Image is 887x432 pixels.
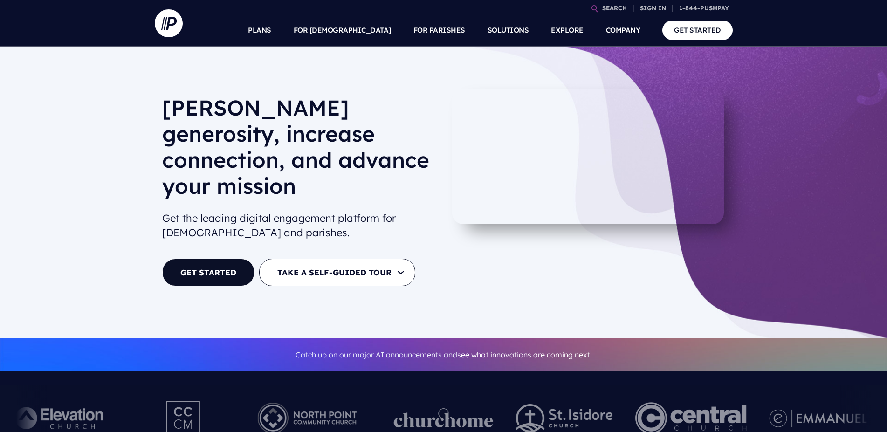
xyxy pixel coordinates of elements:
[162,344,725,365] p: Catch up on our major AI announcements and
[606,14,640,47] a: COMPANY
[457,350,592,359] a: see what innovations are coming next.
[248,14,271,47] a: PLANS
[488,14,529,47] a: SOLUTIONS
[162,207,436,244] h2: Get the leading digital engagement platform for [DEMOGRAPHIC_DATA] and parishes.
[259,259,415,286] button: TAKE A SELF-GUIDED TOUR
[162,95,436,206] h1: [PERSON_NAME] generosity, increase connection, and advance your mission
[662,21,733,40] a: GET STARTED
[413,14,465,47] a: FOR PARISHES
[294,14,391,47] a: FOR [DEMOGRAPHIC_DATA]
[551,14,584,47] a: EXPLORE
[162,259,254,286] a: GET STARTED
[394,408,494,428] img: pp_logos_1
